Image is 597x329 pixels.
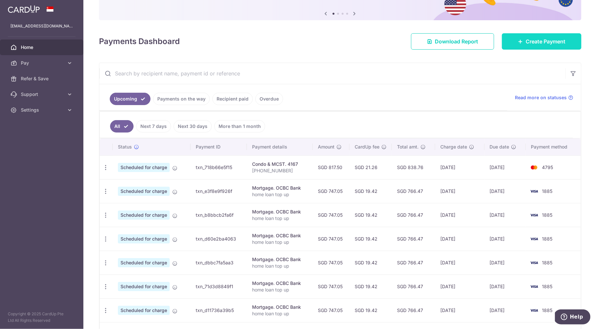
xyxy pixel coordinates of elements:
td: [DATE] [485,251,526,274]
td: SGD 817.50 [313,155,349,179]
span: Read more on statuses [515,94,567,101]
div: Mortgage. OCBC Bank [252,256,307,263]
td: [DATE] [485,298,526,322]
th: Payment method [526,138,581,155]
span: Settings [21,107,64,113]
span: Pay [21,60,64,66]
td: [DATE] [435,155,484,179]
td: txn_d60e2ba4063 [191,227,247,251]
span: Create Payment [526,38,565,45]
a: More than 1 month [214,120,265,133]
a: Next 7 days [136,120,171,133]
a: Download Report [411,33,494,50]
img: Bank Card [528,211,541,219]
td: SGD 747.05 [313,274,349,298]
a: Payments on the way [153,93,210,105]
p: home loan top up [252,191,307,198]
td: SGD 766.47 [392,274,435,298]
td: SGD 19.42 [349,179,392,203]
a: Read more on statuses [515,94,573,101]
span: Scheduled for charge [118,258,170,267]
td: txn_e3f8e9f926f [191,179,247,203]
td: SGD 766.47 [392,203,435,227]
td: SGD 747.05 [313,251,349,274]
td: SGD 19.42 [349,298,392,322]
td: SGD 747.05 [313,298,349,322]
span: Scheduled for charge [118,234,170,243]
td: [DATE] [435,203,484,227]
td: SGD 19.42 [349,203,392,227]
img: Bank Card [528,164,541,171]
span: Amount [318,144,334,150]
a: All [110,120,134,133]
img: Bank Card [528,187,541,195]
iframe: Opens a widget where you can find more information [555,309,590,326]
td: [DATE] [435,274,484,298]
span: Support [21,91,64,98]
td: [DATE] [485,155,526,179]
span: 1885 [542,188,552,194]
td: [DATE] [485,227,526,251]
span: Scheduled for charge [118,163,170,172]
td: [DATE] [485,274,526,298]
th: Payment details [247,138,313,155]
td: [DATE] [485,203,526,227]
div: Condo & MCST. 4167 [252,161,307,167]
div: Mortgage. OCBC Bank [252,304,307,310]
a: Next 30 days [174,120,212,133]
td: txn_dbbc7fa5aa3 [191,251,247,274]
span: Total amt. [397,144,419,150]
td: SGD 19.42 [349,227,392,251]
td: SGD 19.42 [349,251,392,274]
span: 1885 [542,212,552,218]
td: [DATE] [435,298,484,322]
span: Scheduled for charge [118,187,170,196]
span: Charge date [440,144,467,150]
span: 4795 [542,164,553,170]
td: SGD 766.47 [392,298,435,322]
p: home loan top up [252,287,307,293]
p: [EMAIL_ADDRESS][DOMAIN_NAME] [10,23,73,29]
img: CardUp [8,5,40,13]
td: [DATE] [435,227,484,251]
img: Bank Card [528,306,541,314]
span: Status [118,144,132,150]
td: [DATE] [435,179,484,203]
div: Mortgage. OCBC Bank [252,280,307,287]
span: 1885 [542,260,552,265]
td: SGD 766.47 [392,227,435,251]
p: [PHONE_NUMBER] [252,167,307,174]
a: Recipient paid [212,93,253,105]
span: Scheduled for charge [118,306,170,315]
td: SGD 747.05 [313,227,349,251]
td: SGD 747.05 [313,179,349,203]
span: Download Report [435,38,478,45]
p: home loan top up [252,310,307,317]
th: Payment ID [191,138,247,155]
span: Scheduled for charge [118,282,170,291]
span: Refer & Save [21,75,64,82]
span: Home [21,44,64,51]
input: Search by recipient name, payment id or reference [99,63,565,84]
td: txn_71d3d8849f1 [191,274,247,298]
td: SGD 19.42 [349,274,392,298]
p: home loan top up [252,215,307,222]
td: [DATE] [485,179,526,203]
span: Scheduled for charge [118,211,170,220]
a: Create Payment [502,33,581,50]
div: Mortgage. OCBC Bank [252,209,307,215]
span: 1885 [542,307,552,313]
td: txn_d11736a39b5 [191,298,247,322]
span: 1885 [542,236,552,242]
td: txn_718b66e5f15 [191,155,247,179]
span: 1885 [542,284,552,289]
span: CardUp fee [355,144,379,150]
img: Bank Card [528,259,541,267]
td: txn_b8bbcb2fa6f [191,203,247,227]
div: Mortgage. OCBC Bank [252,232,307,239]
td: SGD 747.05 [313,203,349,227]
td: SGD 766.47 [392,179,435,203]
h4: Payments Dashboard [99,36,180,47]
p: home loan top up [252,263,307,269]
